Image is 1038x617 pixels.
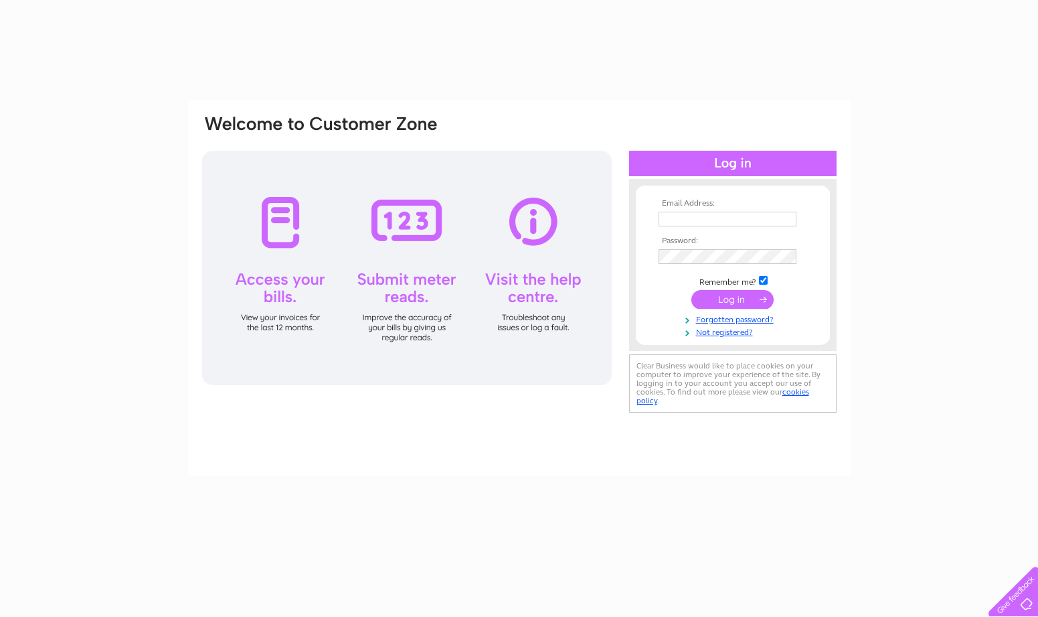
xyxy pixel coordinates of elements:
[629,354,837,413] div: Clear Business would like to place cookies on your computer to improve your experience of the sit...
[636,387,809,405] a: cookies policy
[659,325,810,338] a: Not registered?
[655,199,810,208] th: Email Address:
[659,312,810,325] a: Forgotten password?
[655,274,810,287] td: Remember me?
[691,290,774,309] input: Submit
[655,236,810,246] th: Password:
